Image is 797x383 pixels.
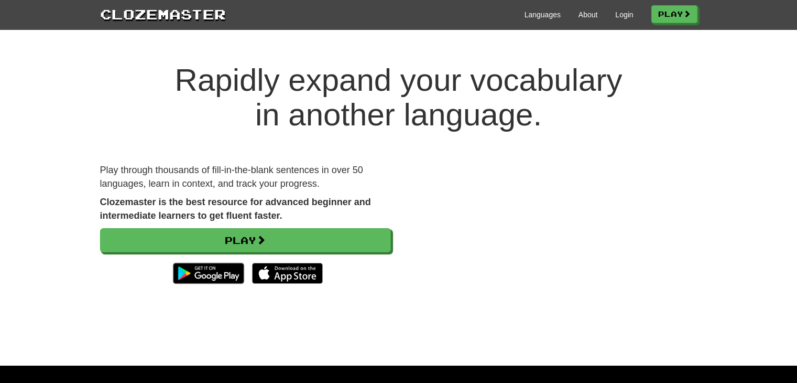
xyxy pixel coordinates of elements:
a: Clozemaster [100,4,226,24]
img: Get it on Google Play [168,258,249,289]
strong: Clozemaster is the best resource for advanced beginner and intermediate learners to get fluent fa... [100,197,371,221]
a: Play [651,5,697,23]
a: Login [615,9,633,20]
a: Play [100,228,391,252]
a: About [578,9,598,20]
p: Play through thousands of fill-in-the-blank sentences in over 50 languages, learn in context, and... [100,164,391,190]
img: Download_on_the_App_Store_Badge_US-UK_135x40-25178aeef6eb6b83b96f5f2d004eda3bffbb37122de64afbaef7... [252,263,323,284]
a: Languages [525,9,561,20]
